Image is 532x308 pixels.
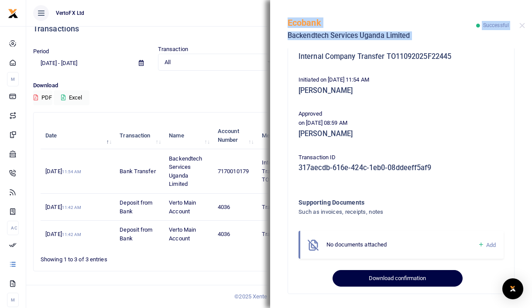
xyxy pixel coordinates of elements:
span: [DATE] [45,231,81,237]
h5: Backendtech Services Uganda Limited [288,31,476,40]
span: [DATE] [45,168,81,175]
a: logo-small logo-large logo-large [8,10,18,16]
span: Transaction Deposit [262,231,313,237]
span: Add [486,242,496,248]
button: PDF [33,90,52,105]
small: 11:42 AM [62,205,82,210]
th: Memo: activate to sort column ascending [257,122,326,149]
h5: [PERSON_NAME] [299,86,504,95]
span: Deposit from Bank [120,226,152,242]
label: Period [33,47,49,56]
h5: 317aecdb-616e-424c-1eb0-08ddeeff5af9 [299,164,504,172]
th: Account Number: activate to sort column ascending [213,122,257,149]
span: [DATE] [45,204,81,210]
th: Name: activate to sort column ascending [164,122,213,149]
span: VertoFX Ltd [52,9,88,17]
span: Internal Company Transfer TO11092025F22445 [262,159,313,183]
p: on [DATE] 08:59 AM [299,119,504,128]
th: Transaction: activate to sort column ascending [115,122,164,149]
button: Close [519,23,525,28]
input: select period [33,56,132,71]
h5: [PERSON_NAME] [299,130,504,138]
span: Transaction Deposit [262,204,313,210]
div: Showing 1 to 3 of 3 entries [41,250,236,264]
label: Transaction [158,45,188,54]
span: 7170010179 [218,168,249,175]
h5: Ecobank [288,17,476,28]
li: M [7,293,19,307]
h4: Transactions [33,24,525,34]
img: logo-small [8,8,18,19]
span: 4036 [218,231,230,237]
span: Backendtech Services Uganda Limited [169,155,202,188]
span: 4036 [218,204,230,210]
p: Transaction ID [299,153,504,162]
p: Approved [299,110,504,119]
th: Date: activate to sort column descending [41,122,115,149]
h4: Supporting Documents [299,198,468,207]
button: Excel [54,90,89,105]
small: 11:54 AM [62,169,82,174]
span: Verto Main Account [169,226,196,242]
button: Download confirmation [333,270,462,287]
li: M [7,72,19,86]
h5: Internal Company Transfer TO11092025F22445 [299,52,504,61]
small: 11:42 AM [62,232,82,237]
li: Ac [7,221,19,235]
span: Verto Main Account [169,199,196,215]
a: Add [478,240,496,250]
p: Download [33,81,525,90]
h4: Such as invoices, receipts, notes [299,207,468,217]
div: Open Intercom Messenger [502,278,523,299]
span: No documents attached [326,241,387,248]
span: Successful [483,22,509,28]
span: Deposit from Bank [120,199,152,215]
p: Initiated on [DATE] 11:54 AM [299,75,504,85]
span: All [165,58,263,67]
span: Bank Transfer [120,168,155,175]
